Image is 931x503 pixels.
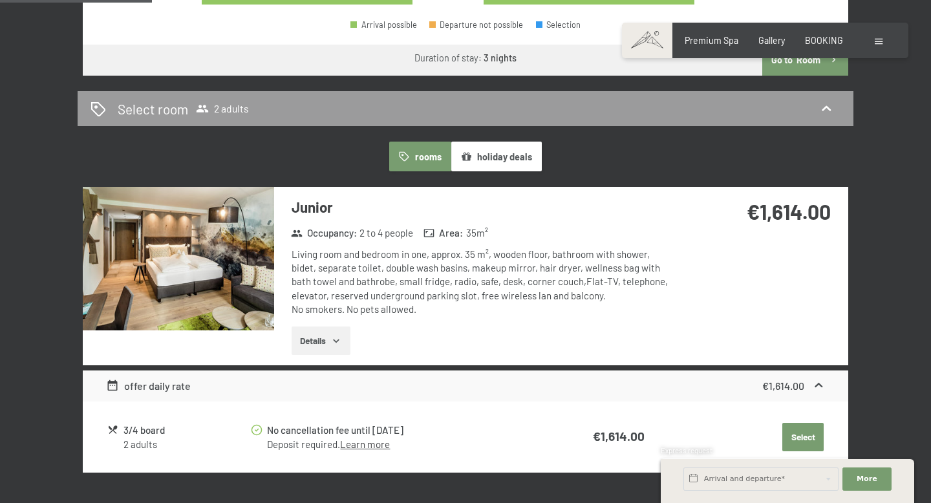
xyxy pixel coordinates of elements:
div: Selection [536,21,581,29]
span: 2 to 4 people [359,226,413,240]
h3: Junior [292,197,676,217]
div: 3/4 board [123,423,250,438]
a: Gallery [758,35,785,46]
span: More [857,474,877,484]
button: rooms [389,142,451,171]
strong: €1,614.00 [593,429,645,444]
div: Living room and bedroom in one, approx. 35 m², wooden floor, bathroom with shower, bidet, separat... [292,248,676,316]
div: offer daily rate [106,378,191,394]
div: Deposit required. [267,438,536,451]
div: 2 adults [123,438,250,451]
strong: €1,614.00 [747,199,831,224]
span: 2 adults [196,102,249,115]
a: Learn more [340,438,390,450]
button: More [842,467,892,491]
span: Express request [661,446,712,455]
button: Go to ‘Room’ [762,45,848,76]
strong: Area : [423,226,464,240]
strong: €1,614.00 [762,380,804,392]
b: 3 nights [484,52,517,63]
button: Select [782,423,824,451]
div: offer daily rate€1,614.00 [83,370,848,401]
button: Details [292,326,350,355]
div: Departure not possible [429,21,524,29]
div: No cancellation fee until [DATE] [267,423,536,438]
button: holiday deals [451,142,542,171]
img: mss_renderimg.php [83,187,274,330]
strong: Occupancy : [291,226,357,240]
a: Premium Spa [685,35,738,46]
span: 35 m² [466,226,488,240]
div: Arrival possible [350,21,417,29]
div: Duration of stay: [414,52,517,65]
h2: Select room [118,100,188,118]
a: BOOKING [805,35,843,46]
